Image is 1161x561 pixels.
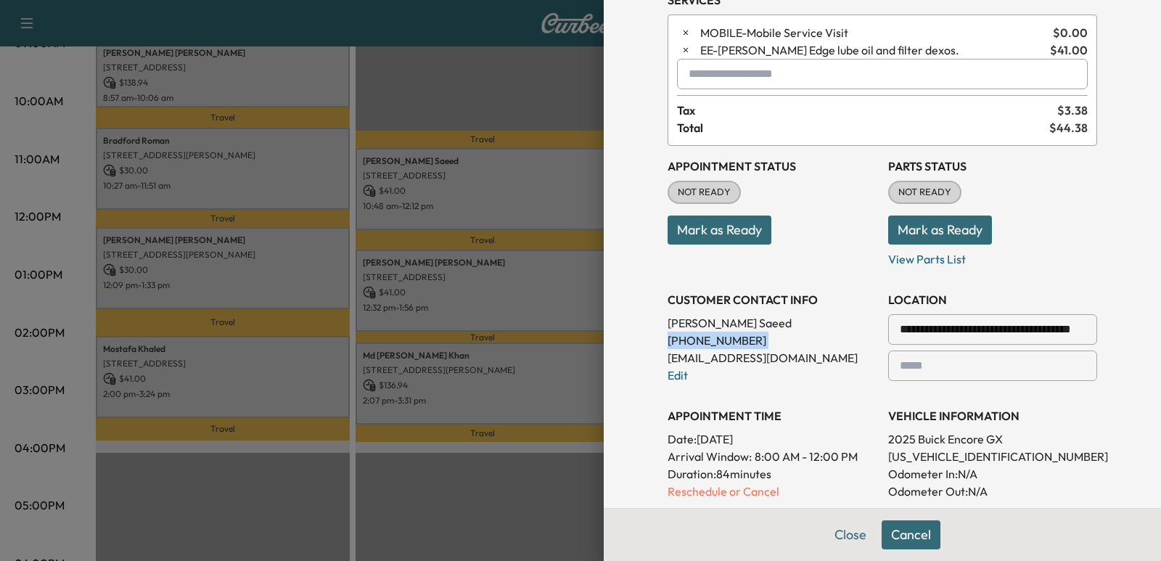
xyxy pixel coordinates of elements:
[882,520,940,549] button: Cancel
[668,332,877,349] p: [PHONE_NUMBER]
[669,185,739,200] span: NOT READY
[1050,41,1088,59] span: $ 41.00
[668,314,877,332] p: [PERSON_NAME] Saeed
[668,368,688,382] a: Edit
[668,430,877,448] p: Date: [DATE]
[668,349,877,367] p: [EMAIL_ADDRESS][DOMAIN_NAME]
[668,483,877,500] p: Reschedule or Cancel
[825,520,876,549] button: Close
[890,185,960,200] span: NOT READY
[1049,119,1088,136] span: $ 44.38
[888,448,1097,465] p: [US_VEHICLE_IDENTIFICATION_NUMBER]
[888,216,992,245] button: Mark as Ready
[888,245,1097,268] p: View Parts List
[888,157,1097,175] h3: Parts Status
[668,407,877,425] h3: APPOINTMENT TIME
[677,119,1049,136] span: Total
[668,157,877,175] h3: Appointment Status
[668,291,877,308] h3: CUSTOMER CONTACT INFO
[755,448,858,465] span: 8:00 AM - 12:00 PM
[668,448,877,465] p: Arrival Window:
[700,41,1044,59] span: Ewing Edge lube oil and filter dexos.
[668,465,877,483] p: Duration: 84 minutes
[677,102,1057,119] span: Tax
[700,24,1047,41] span: Mobile Service Visit
[888,483,1097,500] p: Odometer Out: N/A
[668,216,771,245] button: Mark as Ready
[1053,24,1088,41] span: $ 0.00
[888,291,1097,308] h3: LOCATION
[888,430,1097,448] p: 2025 Buick Encore GX
[888,465,1097,483] p: Odometer In: N/A
[888,407,1097,425] h3: VEHICLE INFORMATION
[1057,102,1088,119] span: $ 3.38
